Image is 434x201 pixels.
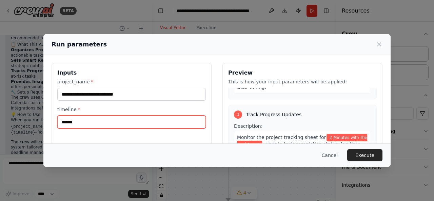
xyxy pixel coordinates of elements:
[234,123,262,129] span: Description:
[237,141,368,174] span: , update task completion status, log time spent on activities, and identify any tasks that are fa...
[228,69,377,77] h3: Preview
[228,78,377,85] p: This is how your input parameters will be applied:
[237,135,326,140] span: Monitor the project tracking sheet for
[316,149,343,161] button: Cancel
[237,134,367,148] span: Variable: project_name
[347,149,382,161] button: Execute
[246,111,301,118] span: Track Progress Updates
[57,78,206,85] label: project_name
[237,64,366,90] span: Google Calendar events created for all project deadlines with strategic reminder notifications se...
[234,110,242,119] div: 3
[57,106,206,113] label: timeline
[57,69,206,77] h3: Inputs
[52,40,107,49] h2: Run parameters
